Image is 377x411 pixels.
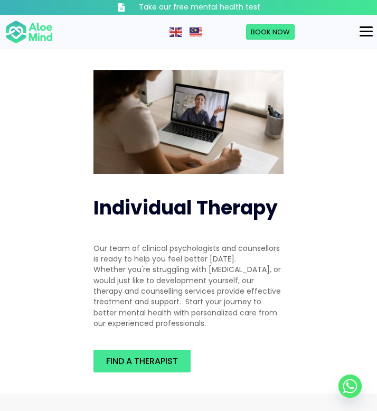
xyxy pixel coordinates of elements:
[93,243,284,265] div: Our team of clinical psychologists and counsellors is ready to help you feel better [DATE].
[169,27,182,37] img: en
[190,27,202,37] img: ms
[93,70,284,174] img: Therapy online individual
[93,264,284,329] div: Whether you're struggling with [MEDICAL_DATA], or would just like to development yourself, our th...
[246,24,295,40] a: Book Now
[5,20,53,44] img: Aloe mind Logo
[169,26,183,37] a: English
[355,23,377,41] button: Menu
[93,194,278,221] span: Individual Therapy
[338,375,362,398] a: Whatsapp
[93,350,191,372] a: Find a therapist
[139,2,260,13] h3: Take our free mental health test
[93,2,284,13] a: Take our free mental health test
[190,26,203,37] a: Malay
[106,355,178,367] span: Find a therapist
[251,27,290,37] span: Book Now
